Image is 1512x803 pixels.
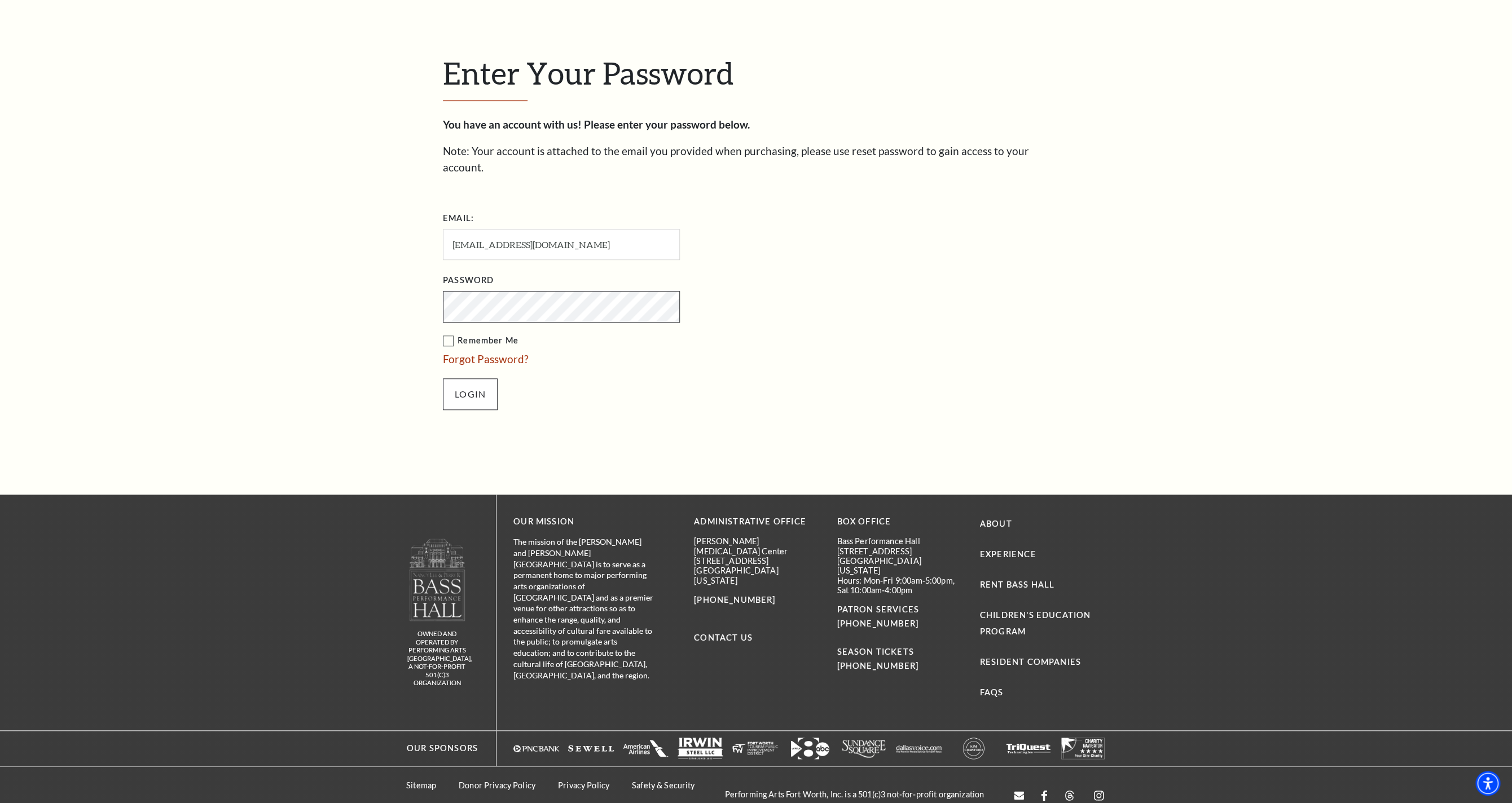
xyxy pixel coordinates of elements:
[513,515,654,529] p: OUR MISSION
[406,780,436,790] a: Sitemap
[443,55,733,91] span: Enter Your Password
[443,273,494,288] label: Password
[396,742,478,756] p: Our Sponsors
[678,738,723,759] img: irwinsteel_websitefooter_117x55.png
[443,334,793,348] label: Remember Me
[443,229,680,260] input: Required
[443,211,474,226] label: Email:
[841,738,887,759] img: sundance117x55.png
[558,780,609,790] a: Privacy Policy
[408,538,466,621] img: logo-footer.png
[837,515,962,529] p: BOX OFFICE
[694,593,820,607] p: [PHONE_NUMBER]
[584,118,750,131] strong: Please enter your password below.
[694,556,820,566] p: [STREET_ADDRESS]
[1475,771,1500,796] div: Accessibility Menu
[513,536,654,681] p: The mission of the [PERSON_NAME] and [PERSON_NAME][GEOGRAPHIC_DATA] is to serve as a permanent ho...
[713,789,995,799] p: Performing Arts Fort Worth, Inc. is a 501(c)3 not-for-profit organization
[980,657,1081,667] a: Resident Companies
[443,378,498,410] input: Login
[459,780,535,790] a: Donor Privacy Policy
[694,566,820,585] p: [GEOGRAPHIC_DATA][US_STATE]
[407,630,467,687] p: owned and operated by Performing Arts [GEOGRAPHIC_DATA], A NOT-FOR-PROFIT 501(C)3 ORGANIZATION
[951,738,996,759] img: kimcrawford-websitefooter-117x55.png
[980,519,1012,528] a: About
[837,603,962,631] p: PATRON SERVICES [PHONE_NUMBER]
[980,580,1054,589] a: Rent Bass Hall
[632,780,695,790] a: Safety & Security
[896,738,942,759] img: dallasvoice117x55.png
[443,118,582,131] strong: You have an account with us!
[837,536,962,546] p: Bass Performance Hall
[443,352,529,365] a: Forgot Password?
[443,143,1069,175] p: Note: Your account is attached to the email you provided when purchasing, please use reset passwo...
[980,610,1091,636] a: Children's Education Program
[568,738,614,759] img: sewell-revised_117x55.png
[1005,738,1051,759] img: triquest_footer_logo.png
[1060,738,1106,759] img: charitynavlogo2.png
[980,549,1036,559] a: Experience
[694,633,753,642] a: Contact Us
[837,546,962,556] p: [STREET_ADDRESS]
[837,576,962,595] p: Hours: Mon-Fri 9:00am-5:00pm, Sat 10:00am-4:00pm
[787,738,833,759] img: wfaa2.png
[837,556,962,576] p: [GEOGRAPHIC_DATA][US_STATE]
[980,687,1004,697] a: FAQs
[623,738,669,759] img: aa_stacked2_117x55.png
[513,738,559,759] img: pncbank_websitefooter_117x55.png
[694,515,820,529] p: Administrative Office
[732,738,778,759] img: fwtpid-websitefooter-117x55.png
[694,536,820,556] p: [PERSON_NAME][MEDICAL_DATA] Center
[837,631,962,673] p: SEASON TICKETS [PHONE_NUMBER]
